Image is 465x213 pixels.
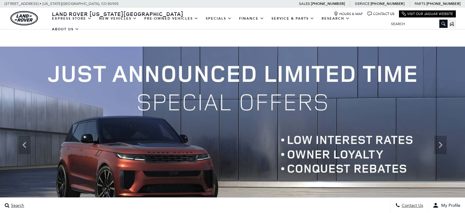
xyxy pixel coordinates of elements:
a: Finance [235,13,268,24]
a: [STREET_ADDRESS] • [US_STATE][GEOGRAPHIC_DATA], CO 80905 [5,2,119,6]
span: Service [355,2,369,6]
a: New Vehicles [95,13,141,24]
input: Search [386,20,448,28]
a: Service & Parts [268,13,318,24]
span: Land Rover [US_STATE][GEOGRAPHIC_DATA] [52,10,183,17]
a: Land Rover [US_STATE][GEOGRAPHIC_DATA] [48,10,187,17]
button: user-profile-menu [428,198,465,213]
a: [PHONE_NUMBER] [371,1,404,6]
span: Parts [415,2,426,6]
span: Sales [299,2,310,6]
a: About Us [48,24,83,35]
span: My Profile [439,203,460,208]
a: Visit Our Jaguar Website [402,12,453,16]
span: Search [9,203,24,208]
nav: Main Navigation [48,13,386,35]
a: land-rover [10,11,38,25]
img: Land Rover [10,11,38,25]
a: Research [318,13,353,24]
a: Specials [202,13,235,24]
a: EXPRESS STORE [48,13,95,24]
a: [PHONE_NUMBER] [426,1,460,6]
a: Hours & Map [334,12,363,16]
a: Pre-Owned Vehicles [141,13,202,24]
a: [PHONE_NUMBER] [311,1,345,6]
a: Contact Us [367,12,394,16]
span: Contact Us [400,203,423,208]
